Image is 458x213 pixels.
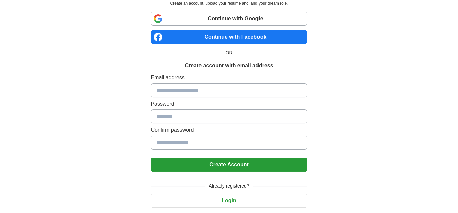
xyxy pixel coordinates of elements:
[205,182,253,190] span: Already registered?
[152,0,306,6] p: Create an account, upload your resume and land your dream role.
[151,194,307,208] button: Login
[151,158,307,172] button: Create Account
[222,49,237,56] span: OR
[151,74,307,82] label: Email address
[151,30,307,44] a: Continue with Facebook
[151,198,307,203] a: Login
[151,12,307,26] a: Continue with Google
[185,62,273,70] h1: Create account with email address
[151,100,307,108] label: Password
[151,126,307,134] label: Confirm password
